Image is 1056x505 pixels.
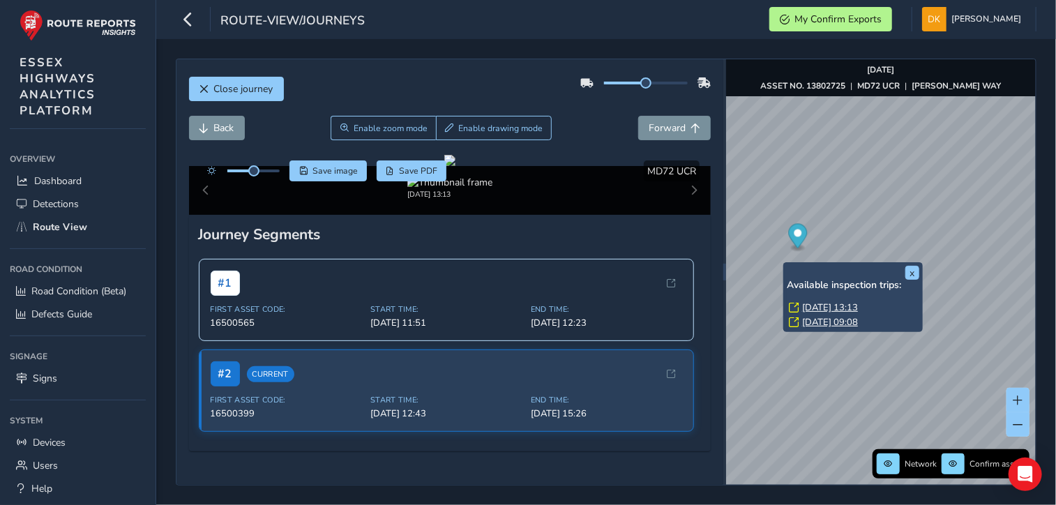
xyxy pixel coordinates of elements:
button: x [905,266,919,280]
div: Open Intercom Messenger [1009,458,1042,491]
span: Users [33,459,58,472]
button: [PERSON_NAME] [922,7,1026,31]
span: Devices [33,436,66,449]
span: Detections [33,197,79,211]
span: Enable drawing mode [458,123,543,134]
span: Route View [33,220,87,234]
h6: Available inspection trips: [787,280,919,292]
button: Draw [436,116,552,140]
span: Defects Guide [31,308,92,321]
span: # 1 [211,271,240,296]
div: Map marker [788,224,807,252]
div: Signage [10,346,146,367]
span: 16500399 [211,407,363,420]
a: Devices [10,431,146,454]
button: My Confirm Exports [769,7,892,31]
a: Dashboard [10,169,146,193]
strong: [PERSON_NAME] WAY [912,80,1001,91]
span: ESSEX HIGHWAYS ANALYTICS PLATFORM [20,54,96,119]
span: [DATE] 12:43 [370,407,522,420]
span: My Confirm Exports [794,13,882,26]
div: System [10,410,146,431]
span: Road Condition (Beta) [31,285,126,298]
a: [DATE] 09:08 [802,316,858,329]
span: Confirm assets [970,458,1025,469]
a: Help [10,477,146,500]
span: [DATE] 11:51 [370,317,522,329]
span: Signs [33,372,57,385]
span: [DATE] 15:26 [531,407,683,420]
span: Enable zoom mode [354,123,428,134]
span: Save PDF [399,165,437,176]
a: [DATE] 13:13 [802,301,858,314]
span: [DATE] 12:23 [531,317,683,329]
span: Network [905,458,937,469]
span: End Time: [531,395,683,405]
a: Defects Guide [10,303,146,326]
span: Help [31,482,52,495]
a: Route View [10,216,146,239]
span: End Time: [531,304,683,315]
div: | | [760,80,1001,91]
span: First Asset Code: [211,395,363,405]
img: diamond-layout [922,7,946,31]
img: Thumbnail frame [407,176,492,189]
button: Back [189,116,245,140]
span: 16500565 [211,317,363,329]
div: [DATE] 13:13 [407,189,492,199]
button: Save [289,160,367,181]
span: Back [214,121,234,135]
a: Detections [10,193,146,216]
div: Journey Segments [199,225,702,244]
span: Save image [312,165,358,176]
span: Start Time: [370,395,522,405]
strong: ASSET NO. 13802725 [760,80,845,91]
a: Users [10,454,146,477]
strong: MD72 UCR [857,80,900,91]
img: rr logo [20,10,136,41]
span: Start Time: [370,304,522,315]
span: route-view/journeys [220,12,365,31]
div: Road Condition [10,259,146,280]
span: MD72 UCR [647,165,696,178]
span: Close journey [214,82,273,96]
button: Zoom [331,116,436,140]
button: PDF [377,160,447,181]
button: Forward [638,116,711,140]
div: Overview [10,149,146,169]
span: # 2 [211,361,240,386]
span: [PERSON_NAME] [951,7,1021,31]
strong: [DATE] [867,64,894,75]
span: First Asset Code: [211,304,363,315]
span: Dashboard [34,174,82,188]
button: Close journey [189,77,284,101]
span: Forward [649,121,686,135]
a: Road Condition (Beta) [10,280,146,303]
a: Signs [10,367,146,390]
span: Current [247,366,294,382]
